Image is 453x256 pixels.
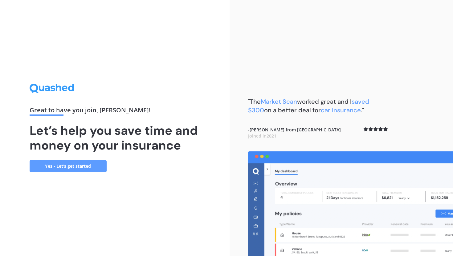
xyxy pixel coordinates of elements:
[321,106,361,114] span: car insurance
[248,133,276,139] span: Joined in 2021
[30,107,200,116] div: Great to have you join , [PERSON_NAME] !
[261,98,297,106] span: Market Scan
[248,127,341,139] b: - [PERSON_NAME] from [GEOGRAPHIC_DATA]
[248,151,453,256] img: dashboard.webp
[248,98,369,114] b: "The worked great and I on a better deal for ."
[30,160,107,172] a: Yes - Let’s get started
[30,123,200,153] h1: Let’s help you save time and money on your insurance
[248,98,369,114] span: saved $300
